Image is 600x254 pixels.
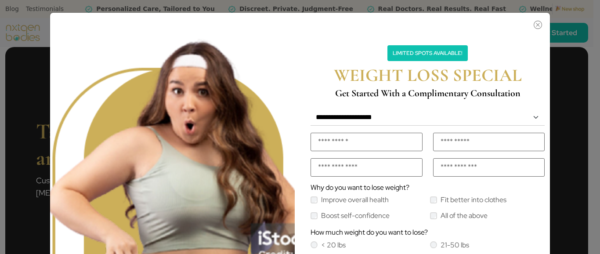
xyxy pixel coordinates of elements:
[311,184,409,191] label: Why do you want to lose weight?
[441,242,469,249] label: 21-50 lbs
[321,196,389,203] label: Improve overall health
[312,87,543,99] h4: Get Started With a Complimentary Consultation
[305,17,544,28] button: Close
[441,212,488,219] label: All of the above
[311,109,545,126] select: Default select example
[387,45,468,61] p: Limited Spots Available!
[321,212,390,219] label: Boost self-confidence
[441,196,506,203] label: Fit better into clothes
[312,65,543,86] h2: WEIGHT LOSS SPECIAL
[321,242,346,249] label: < 20 lbs
[311,229,428,236] label: How much weight do you want to lose?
